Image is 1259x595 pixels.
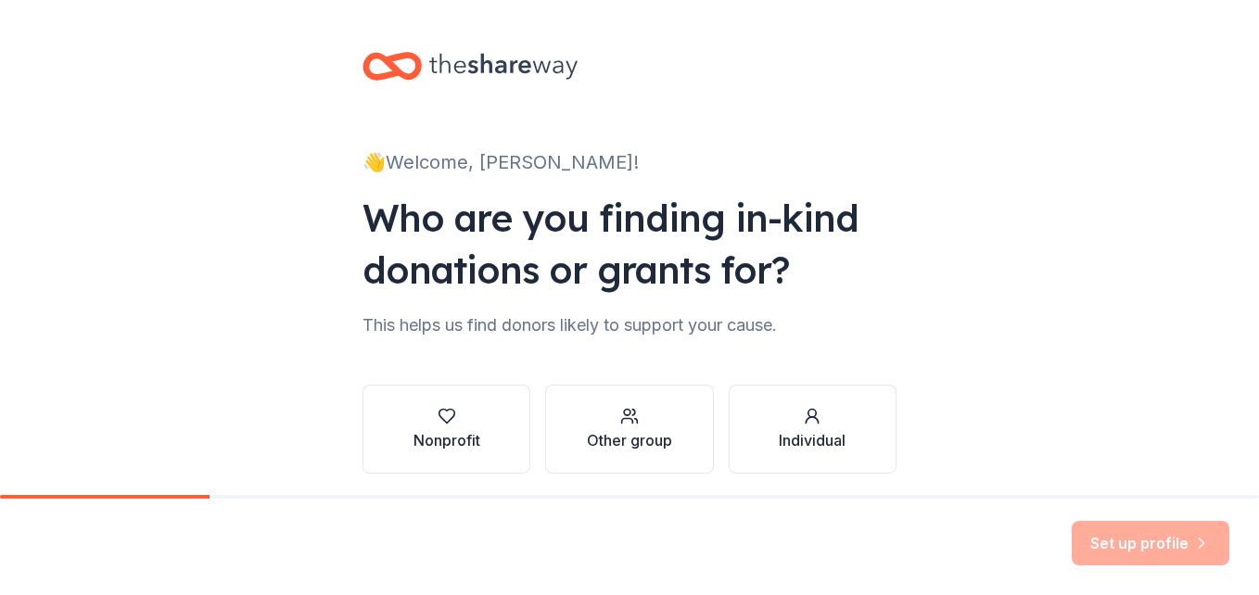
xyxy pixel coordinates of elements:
[545,385,713,474] button: Other group
[362,385,530,474] button: Nonprofit
[779,429,846,451] div: Individual
[362,192,897,296] div: Who are you finding in-kind donations or grants for?
[362,310,897,340] div: This helps us find donors likely to support your cause.
[587,429,672,451] div: Other group
[362,147,897,177] div: 👋 Welcome, [PERSON_NAME]!
[413,429,480,451] div: Nonprofit
[729,385,897,474] button: Individual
